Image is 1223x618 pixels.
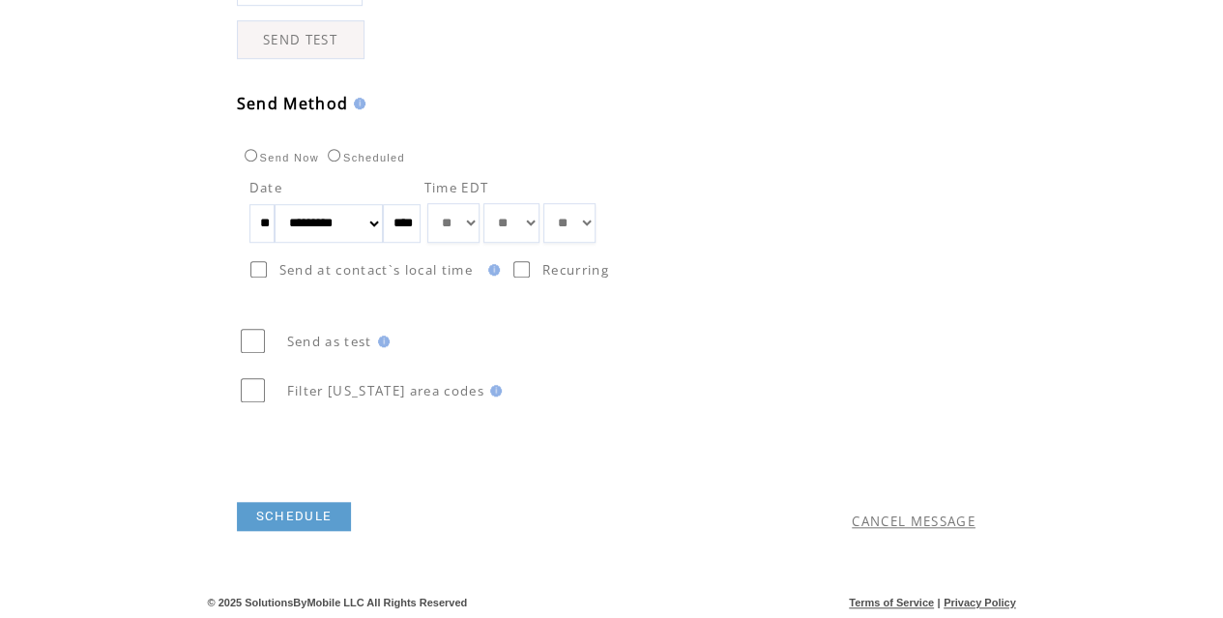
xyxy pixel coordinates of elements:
[424,179,489,196] span: Time EDT
[372,336,390,347] img: help.gif
[323,152,405,163] label: Scheduled
[245,149,257,162] input: Send Now
[240,152,319,163] label: Send Now
[482,264,500,276] img: help.gif
[237,20,364,59] a: SEND TEST
[944,597,1016,608] a: Privacy Policy
[328,149,340,162] input: Scheduled
[237,502,352,531] a: SCHEDULE
[852,513,975,530] a: CANCEL MESSAGE
[249,179,282,196] span: Date
[542,261,609,279] span: Recurring
[484,385,502,397] img: help.gif
[237,93,349,114] span: Send Method
[849,597,934,608] a: Terms of Service
[208,597,468,608] span: © 2025 SolutionsByMobile LLC All Rights Reserved
[348,98,365,109] img: help.gif
[279,261,473,279] span: Send at contact`s local time
[937,597,940,608] span: |
[287,333,372,350] span: Send as test
[287,382,484,399] span: Filter [US_STATE] area codes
